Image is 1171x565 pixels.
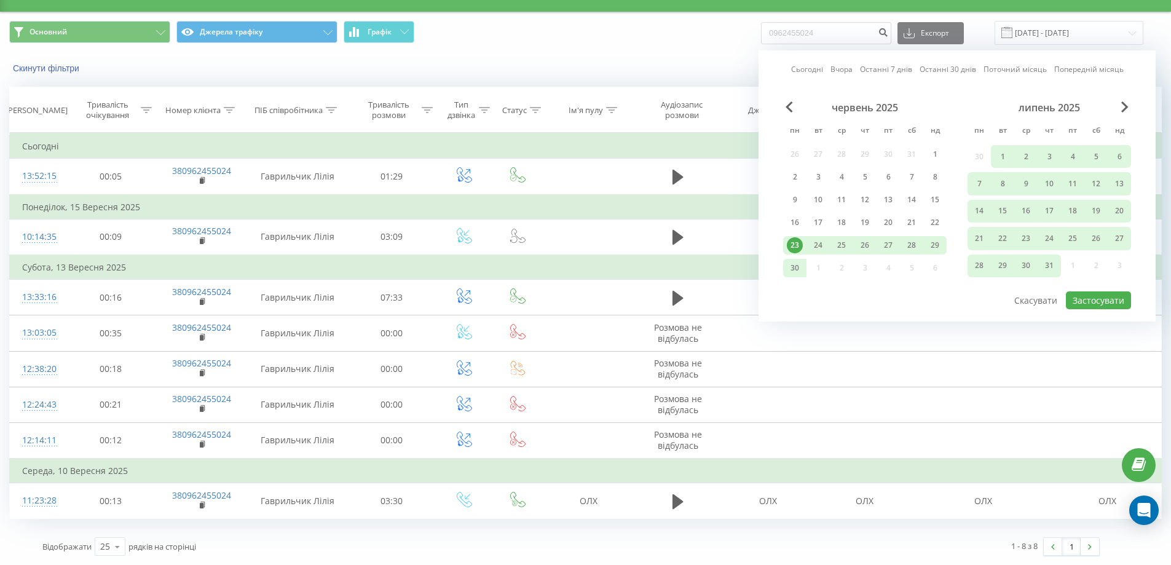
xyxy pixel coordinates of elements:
[1065,203,1081,219] div: 18
[165,105,221,116] div: Номер клієнта
[248,483,347,519] td: Гаврильчик Лілія
[923,213,947,232] div: нд 22 черв 2025 р.
[761,22,891,44] input: Пошук за номером
[830,236,853,255] div: ср 25 черв 2025 р.
[347,280,436,315] td: 07:33
[904,192,920,208] div: 14
[791,63,823,75] a: Сьогодні
[172,322,231,333] a: 380962455024
[1088,231,1104,247] div: 26
[787,169,803,185] div: 2
[877,213,900,232] div: пт 20 черв 2025 р.
[1017,122,1035,141] abbr: середа
[900,213,923,232] div: сб 21 черв 2025 р.
[830,63,853,75] a: Вчора
[834,169,850,185] div: 4
[1088,203,1104,219] div: 19
[834,237,850,253] div: 25
[1040,122,1059,141] abbr: четвер
[877,236,900,255] div: пт 27 черв 2025 р.
[970,122,988,141] abbr: понеділок
[1121,101,1129,113] span: Next Month
[1063,122,1082,141] abbr: п’ятниця
[880,215,896,231] div: 20
[927,192,943,208] div: 15
[810,192,826,208] div: 10
[783,101,947,114] div: червень 2025
[9,63,85,74] button: Скинути фільтри
[995,203,1011,219] div: 15
[1018,176,1034,192] div: 9
[22,321,54,345] div: 13:03:05
[1018,231,1034,247] div: 23
[347,483,436,519] td: 03:30
[993,122,1012,141] abbr: вівторок
[248,219,347,255] td: Гаврильчик Лілія
[569,105,603,116] div: Ім'я пулу
[1018,149,1034,165] div: 2
[6,105,68,116] div: [PERSON_NAME]
[248,422,347,459] td: Гаврильчик Лілія
[900,236,923,255] div: сб 28 черв 2025 р.
[968,101,1131,114] div: липень 2025
[1018,258,1034,274] div: 30
[100,540,110,553] div: 25
[834,192,850,208] div: 11
[783,236,806,255] div: пн 23 черв 2025 р.
[1038,172,1061,195] div: чт 10 лип 2025 р.
[654,357,702,380] span: Розмова не відбулась
[923,236,947,255] div: нд 29 черв 2025 р.
[22,393,54,417] div: 12:24:43
[786,122,804,141] abbr: понеділок
[902,122,921,141] abbr: субота
[1041,231,1057,247] div: 24
[971,258,987,274] div: 28
[1014,255,1038,277] div: ср 30 лип 2025 р.
[857,237,873,253] div: 26
[1038,227,1061,250] div: чт 24 лип 2025 р.
[1061,145,1084,168] div: пт 4 лип 2025 р.
[22,225,54,249] div: 10:14:35
[860,63,912,75] a: Останні 7 днів
[1065,149,1081,165] div: 4
[927,146,943,162] div: 1
[968,255,991,277] div: пн 28 лип 2025 р.
[42,541,92,552] span: Відображати
[1084,145,1108,168] div: сб 5 лип 2025 р.
[66,422,156,459] td: 00:12
[10,195,1162,219] td: Понеділок, 15 Вересня 2025
[971,176,987,192] div: 7
[9,21,170,43] button: Основний
[926,122,944,141] abbr: неділя
[984,63,1047,75] a: Поточний місяць
[1108,145,1131,168] div: нд 6 лип 2025 р.
[856,122,874,141] abbr: четвер
[806,168,830,186] div: вт 3 черв 2025 р.
[66,315,156,351] td: 00:35
[830,191,853,209] div: ср 11 черв 2025 р.
[810,237,826,253] div: 24
[654,429,702,451] span: Розмова не відбулась
[830,168,853,186] div: ср 4 черв 2025 р.
[816,483,912,519] td: ОЛХ
[783,168,806,186] div: пн 2 черв 2025 р.
[543,483,635,519] td: ОЛХ
[787,192,803,208] div: 9
[1129,496,1159,525] div: Open Intercom Messenger
[1041,149,1057,165] div: 3
[172,286,231,298] a: 380962455024
[10,134,1162,159] td: Сьогодні
[1038,200,1061,223] div: чт 17 лип 2025 р.
[1111,231,1127,247] div: 27
[832,122,851,141] abbr: середа
[927,237,943,253] div: 29
[786,101,793,113] span: Previous Month
[1041,176,1057,192] div: 10
[748,105,783,116] div: Джерело
[897,22,964,44] button: Експорт
[877,191,900,209] div: пт 13 черв 2025 р.
[787,260,803,276] div: 30
[1038,255,1061,277] div: чт 31 лип 2025 р.
[991,200,1014,223] div: вт 15 лип 2025 р.
[347,315,436,351] td: 00:00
